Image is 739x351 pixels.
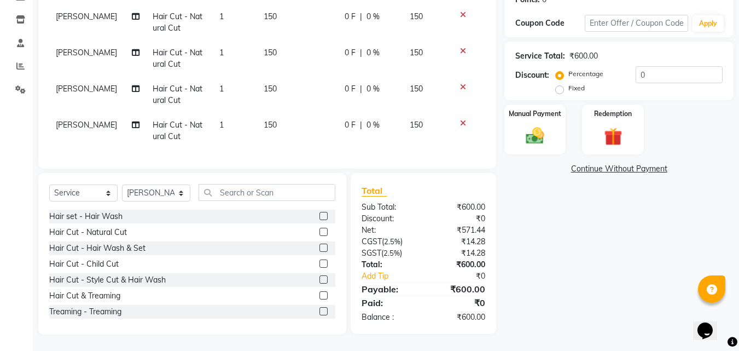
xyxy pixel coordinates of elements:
[345,47,356,59] span: 0 F
[693,307,728,340] iframe: chat widget
[353,312,423,323] div: Balance :
[353,248,423,259] div: ( )
[423,202,493,213] div: ₹600.00
[49,274,166,286] div: Hair Cut - Style Cut & Hair Wash
[366,47,380,59] span: 0 %
[423,296,493,309] div: ₹0
[366,11,380,22] span: 0 %
[345,119,356,131] span: 0 F
[56,48,117,57] span: [PERSON_NAME]
[49,227,127,238] div: Hair Cut - Natural Cut
[264,48,277,57] span: 150
[366,119,380,131] span: 0 %
[153,48,202,69] span: Hair Cut - Natural Cut
[423,248,493,259] div: ₹14.28
[264,120,277,130] span: 150
[49,306,121,318] div: Treaming - Treaming
[353,271,435,282] a: Add Tip
[598,125,628,148] img: _gift.svg
[410,84,423,94] span: 150
[366,83,380,95] span: 0 %
[410,48,423,57] span: 150
[569,50,598,62] div: ₹600.00
[360,119,362,131] span: |
[219,120,224,130] span: 1
[153,11,202,33] span: Hair Cut - Natural Cut
[199,184,335,201] input: Search or Scan
[423,236,493,248] div: ₹14.28
[353,259,423,271] div: Total:
[585,15,688,32] input: Enter Offer / Coupon Code
[423,213,493,225] div: ₹0
[594,109,632,119] label: Redemption
[49,258,119,270] div: Hair Cut - Child Cut
[264,84,277,94] span: 150
[435,271,494,282] div: ₹0
[153,120,202,141] span: Hair Cut - Natural Cut
[423,283,493,296] div: ₹600.00
[410,11,423,21] span: 150
[345,11,356,22] span: 0 F
[353,283,423,296] div: Payable:
[515,70,549,81] div: Discount:
[568,83,585,93] label: Fixed
[362,185,387,197] span: Total
[153,84,202,105] span: Hair Cut - Natural Cut
[264,11,277,21] span: 150
[353,202,423,213] div: Sub Total:
[693,15,724,32] button: Apply
[568,69,603,79] label: Percentage
[507,163,731,175] a: Continue Without Payment
[49,243,146,254] div: Hair Cut - Hair Wash & Set
[353,236,423,248] div: ( )
[515,50,565,62] div: Service Total:
[423,225,493,236] div: ₹571.44
[423,259,493,271] div: ₹600.00
[515,18,584,29] div: Coupon Code
[345,83,356,95] span: 0 F
[384,237,400,246] span: 2.5%
[219,84,224,94] span: 1
[360,83,362,95] span: |
[360,47,362,59] span: |
[362,237,382,246] span: CGST
[49,290,120,302] div: Hair Cut & Treaming
[360,11,362,22] span: |
[423,312,493,323] div: ₹600.00
[353,225,423,236] div: Net:
[56,120,117,130] span: [PERSON_NAME]
[219,11,224,21] span: 1
[410,120,423,130] span: 150
[509,109,561,119] label: Manual Payment
[383,249,400,257] span: 2.5%
[353,213,423,225] div: Discount:
[362,248,381,258] span: SGST
[520,125,550,146] img: _cash.svg
[353,296,423,309] div: Paid:
[56,84,117,94] span: [PERSON_NAME]
[219,48,224,57] span: 1
[56,11,117,21] span: [PERSON_NAME]
[49,211,123,222] div: Hair set - Hair Wash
